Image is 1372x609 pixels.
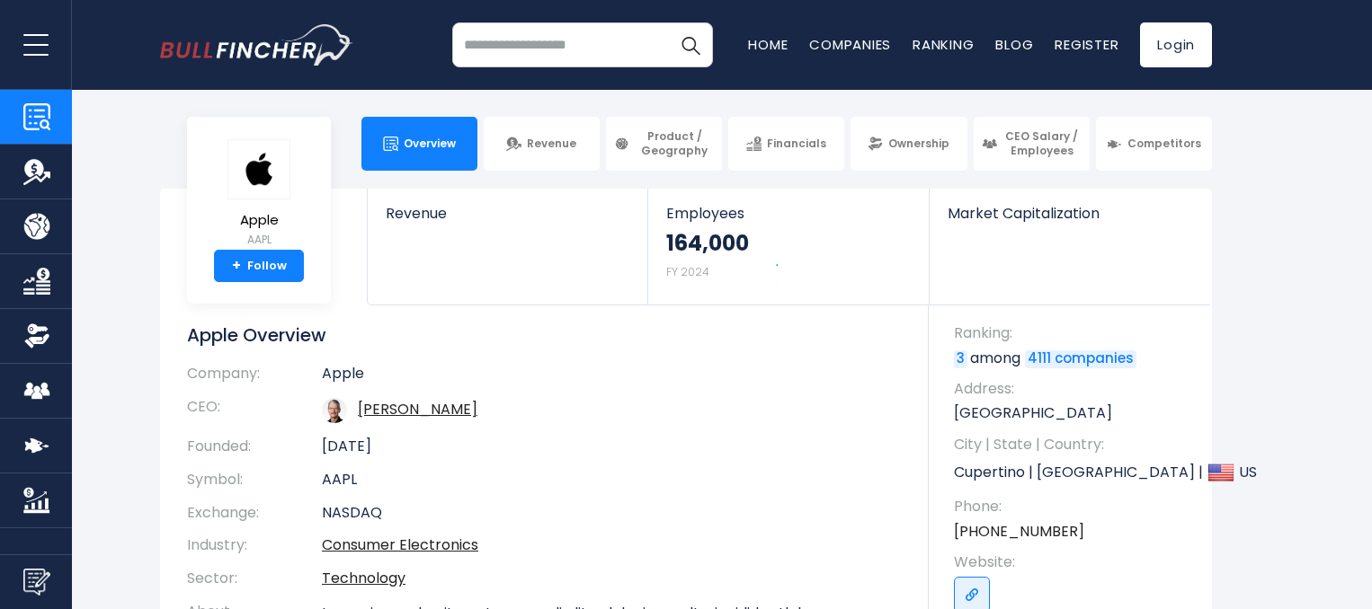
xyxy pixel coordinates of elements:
[954,350,967,368] a: 3
[160,24,353,66] a: Go to homepage
[913,35,974,54] a: Ranking
[666,264,709,279] small: FY 2024
[187,323,902,347] h1: Apple Overview
[187,497,322,530] th: Exchange:
[322,568,405,588] a: Technology
[23,322,50,349] img: Ownership
[1002,129,1082,157] span: CEO Salary / Employees
[851,117,967,171] a: Ownership
[954,379,1194,399] span: Address:
[995,35,1033,54] a: Blog
[954,435,1194,455] span: City | State | Country:
[358,399,477,419] a: ceo
[227,232,290,248] small: AAPL
[1025,350,1136,368] a: 4111 companies
[227,138,291,251] a: Apple AAPL
[954,552,1194,572] span: Website:
[954,349,1194,368] p: among
[187,529,322,562] th: Industry:
[386,205,629,222] span: Revenue
[227,213,290,228] span: Apple
[322,398,347,423] img: tim-cook.jpg
[527,137,576,151] span: Revenue
[187,463,322,497] th: Symbol:
[635,129,714,157] span: Product / Geography
[666,229,749,257] strong: 164,000
[187,365,322,391] th: Company:
[606,117,722,171] a: Product / Geography
[954,403,1194,423] p: [GEOGRAPHIC_DATA]
[748,35,788,54] a: Home
[954,522,1084,542] a: [PHONE_NUMBER]
[954,497,1194,516] span: Phone:
[948,205,1192,222] span: Market Capitalization
[361,117,477,171] a: Overview
[728,117,844,171] a: Financials
[322,430,902,463] td: [DATE]
[1096,117,1212,171] a: Competitors
[160,24,353,66] img: bullfincher logo
[954,323,1194,343] span: Ranking:
[322,463,902,497] td: AAPL
[974,117,1090,171] a: CEO Salary / Employees
[214,250,304,282] a: +Follow
[1055,35,1118,54] a: Register
[930,189,1210,252] a: Market Capitalization
[187,430,322,463] th: Founded:
[368,189,647,252] a: Revenue
[322,365,902,391] td: Apple
[187,562,322,596] th: Sector:
[322,534,478,555] a: Consumer Electronics
[1127,137,1201,151] span: Competitors
[322,497,902,530] td: NASDAQ
[666,205,910,222] span: Employees
[187,391,322,430] th: CEO:
[648,189,928,304] a: Employees 164,000 FY 2024
[232,258,241,274] strong: +
[954,459,1194,486] p: Cupertino | [GEOGRAPHIC_DATA] | US
[767,137,826,151] span: Financials
[404,137,456,151] span: Overview
[1140,22,1212,67] a: Login
[668,22,713,67] button: Search
[484,117,600,171] a: Revenue
[809,35,891,54] a: Companies
[888,137,949,151] span: Ownership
